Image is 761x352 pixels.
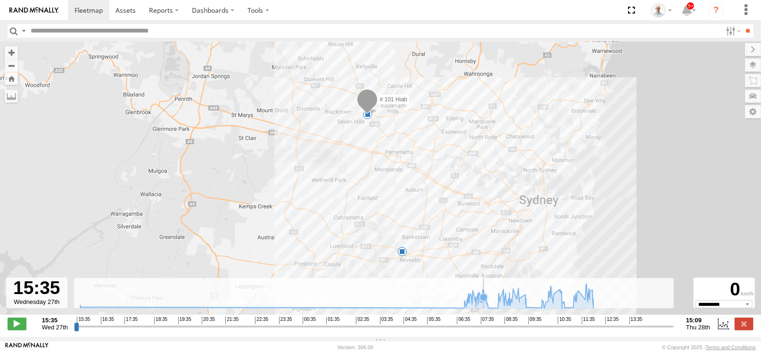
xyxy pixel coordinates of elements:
span: # 101 Hiab [380,96,407,103]
label: Close [735,318,753,330]
span: 00:35 [303,317,316,324]
span: 16:35 [101,317,114,324]
span: 05:35 [427,317,440,324]
span: 01:35 [326,317,339,324]
button: Zoom Home [5,72,18,85]
span: 18:35 [154,317,167,324]
span: 23:35 [279,317,292,324]
label: Measure [5,90,18,103]
label: Play/Stop [8,318,26,330]
span: Wed 27th Aug 2025 [42,324,68,331]
span: 02:35 [356,317,369,324]
label: Search Query [20,24,27,38]
strong: 15:09 [686,317,710,324]
img: rand-logo.svg [9,7,58,14]
span: 10:35 [558,317,571,324]
span: 11:35 [582,317,595,324]
span: 06:35 [457,317,470,324]
div: Kurt Byers [648,3,675,17]
div: 0 [695,279,753,300]
span: 19:35 [178,317,191,324]
span: 09:35 [529,317,542,324]
a: Terms and Conditions [706,344,756,350]
a: Visit our Website [5,343,49,352]
div: 5 [363,110,372,119]
span: 12:35 [605,317,619,324]
div: © Copyright 2025 - [662,344,756,350]
button: Zoom in [5,46,18,59]
span: 21:35 [225,317,239,324]
strong: 15:35 [42,317,68,324]
span: 13:35 [629,317,643,324]
span: 17:35 [124,317,138,324]
div: Version: 306.00 [338,344,373,350]
span: Thu 28th Aug 2025 [686,324,710,331]
span: 03:35 [380,317,393,324]
span: 07:35 [481,317,494,324]
span: 04:35 [404,317,417,324]
span: 08:35 [505,317,518,324]
label: Map Settings [745,105,761,118]
label: Search Filter Options [722,24,743,38]
i: ? [709,3,724,18]
span: 22:35 [255,317,268,324]
span: 20:35 [202,317,215,324]
span: 15:35 [77,317,90,324]
button: Zoom out [5,59,18,72]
